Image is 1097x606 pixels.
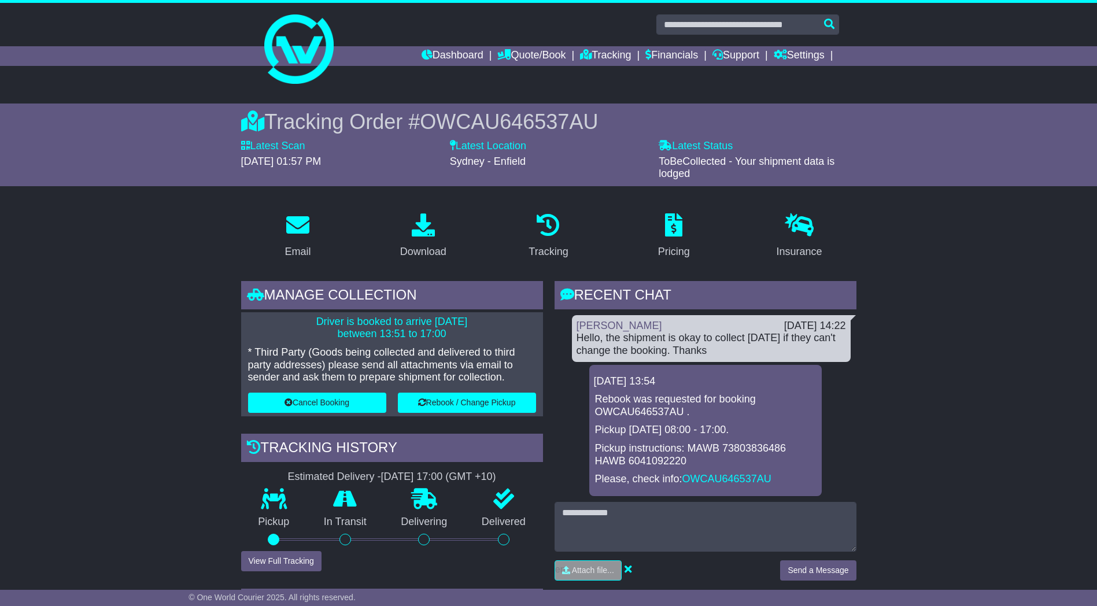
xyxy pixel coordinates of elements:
div: [DATE] 17:00 (GMT +10) [381,471,496,483]
span: © One World Courier 2025. All rights reserved. [189,593,356,602]
label: Latest Scan [241,140,305,153]
p: Driver is booked to arrive [DATE] between 13:51 to 17:00 [248,316,536,341]
a: Financials [645,46,698,66]
a: Download [393,209,454,264]
a: Pricing [651,209,697,264]
a: Settings [774,46,825,66]
div: Download [400,244,446,260]
a: Email [277,209,318,264]
button: Cancel Booking [248,393,386,413]
label: Latest Status [659,140,733,153]
span: Sydney - Enfield [450,156,526,167]
div: [DATE] 13:54 [594,375,817,388]
div: Estimated Delivery - [241,471,543,483]
div: [DATE] 14:22 [784,320,846,332]
p: In Transit [306,516,384,529]
p: Pickup [DATE] 08:00 - 17:00. [595,424,816,437]
a: Dashboard [422,46,483,66]
button: Send a Message [780,560,856,581]
p: Pickup instructions: MAWB 73803836486 HAWB 6041092220 [595,442,816,467]
a: Support [712,46,759,66]
div: RECENT CHAT [555,281,856,312]
a: Quote/Book [497,46,566,66]
p: * Third Party (Goods being collected and delivered to third party addresses) please send all atta... [248,346,536,384]
a: Tracking [580,46,631,66]
a: [PERSON_NAME] [577,320,662,331]
div: Pricing [658,244,690,260]
span: [DATE] 01:57 PM [241,156,322,167]
div: Tracking history [241,434,543,465]
div: Insurance [777,244,822,260]
p: Please, check info: [595,473,816,486]
div: Hello, the shipment is okay to collect [DATE] if they can't change the booking. Thanks [577,332,846,357]
p: Delivering [384,516,465,529]
button: View Full Tracking [241,551,322,571]
label: Latest Location [450,140,526,153]
div: Email [285,244,311,260]
a: Insurance [769,209,830,264]
p: Rebook was requested for booking OWCAU646537AU . [595,393,816,418]
a: OWCAU646537AU [682,473,771,485]
p: Pickup [241,516,307,529]
a: Tracking [521,209,575,264]
div: Tracking [529,244,568,260]
div: Tracking Order # [241,109,856,134]
p: Delivered [464,516,543,529]
div: Manage collection [241,281,543,312]
span: OWCAU646537AU [420,110,598,134]
span: ToBeCollected - Your shipment data is lodged [659,156,834,180]
button: Rebook / Change Pickup [398,393,536,413]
